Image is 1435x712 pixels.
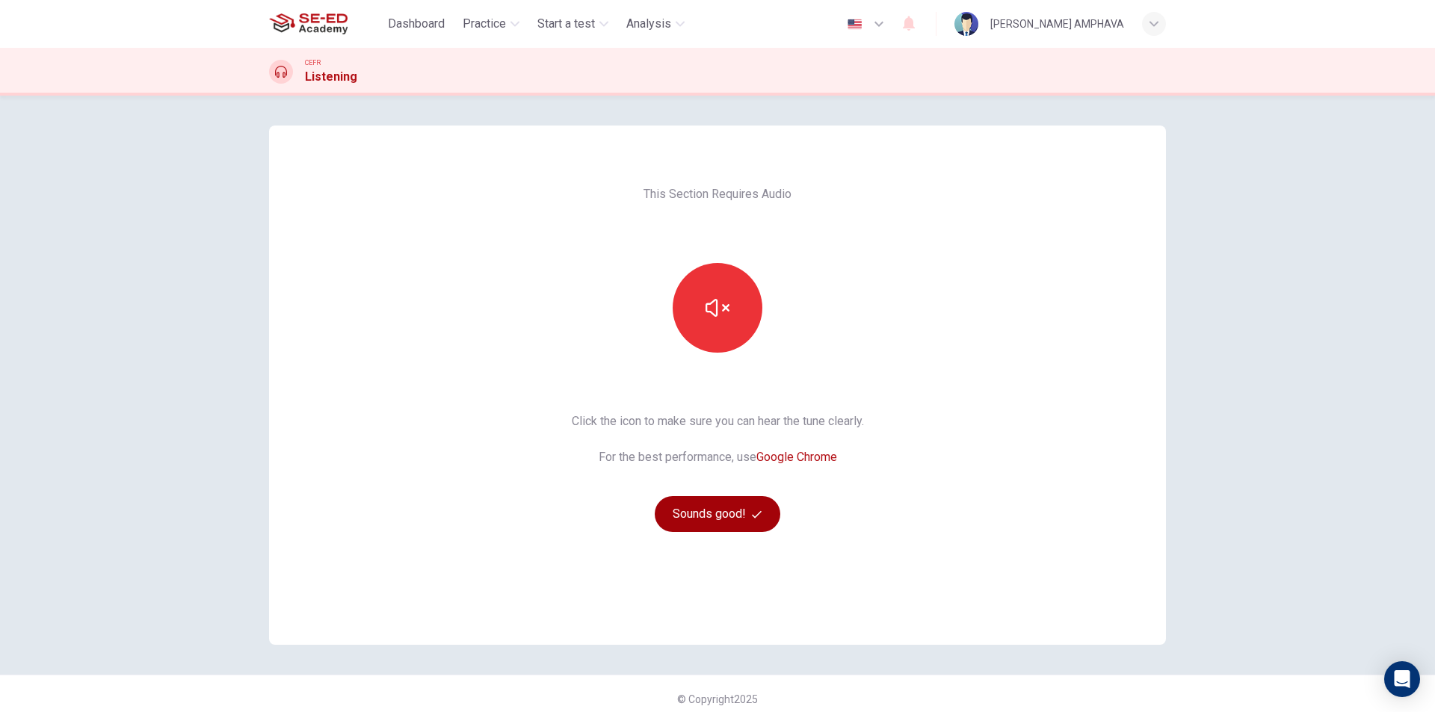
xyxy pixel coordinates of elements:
[537,15,595,33] span: Start a test
[572,412,864,430] span: Click the icon to make sure you can hear the tune clearly.
[305,58,321,68] span: CEFR
[677,693,758,705] span: © Copyright 2025
[269,9,382,39] a: SE-ED Academy logo
[531,10,614,37] button: Start a test
[644,185,791,203] span: This Section Requires Audio
[382,10,451,37] button: Dashboard
[463,15,506,33] span: Practice
[655,496,780,532] button: Sounds good!
[954,12,978,36] img: Profile picture
[845,19,864,30] img: en
[990,15,1124,33] div: [PERSON_NAME] AMPHAVA
[626,15,671,33] span: Analysis
[269,9,348,39] img: SE-ED Academy logo
[756,450,837,464] a: Google Chrome
[572,448,864,466] span: For the best performance, use
[457,10,525,37] button: Practice
[388,15,445,33] span: Dashboard
[1384,661,1420,697] div: Open Intercom Messenger
[620,10,691,37] button: Analysis
[305,68,357,86] h1: Listening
